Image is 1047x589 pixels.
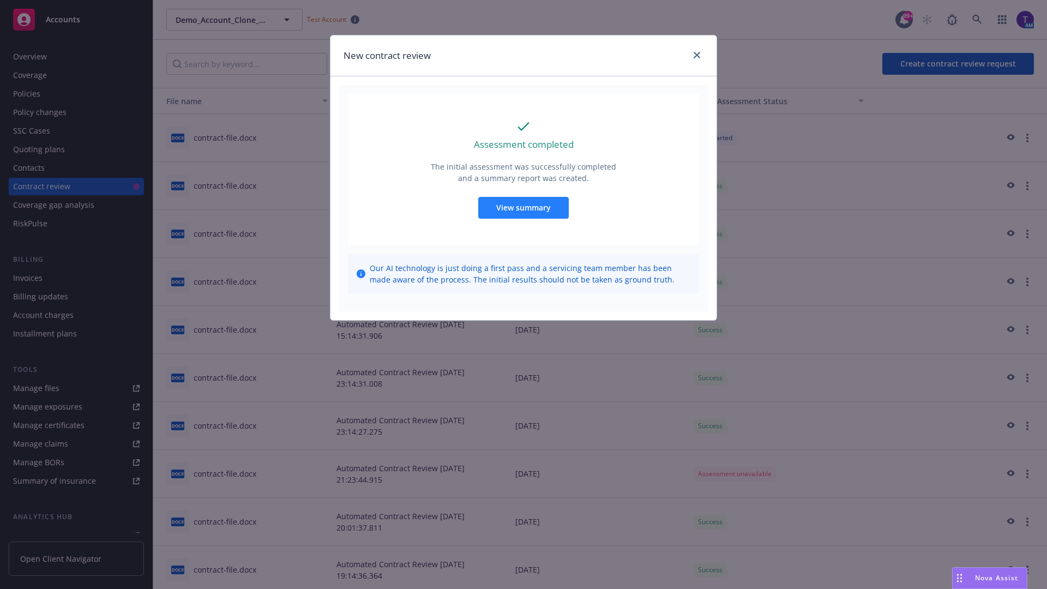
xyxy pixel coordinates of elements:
p: Assessment completed [474,137,574,152]
button: View summary [478,197,569,219]
a: close [690,49,703,62]
span: Nova Assist [975,573,1018,582]
p: The initial assessment was successfully completed and a summary report was created. [430,161,617,184]
div: Drag to move [953,568,966,588]
span: Our AI technology is just doing a first pass and a servicing team member has been made aware of t... [370,262,690,285]
span: View summary [496,202,551,213]
button: Nova Assist [952,567,1027,589]
h1: New contract review [344,49,431,63]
